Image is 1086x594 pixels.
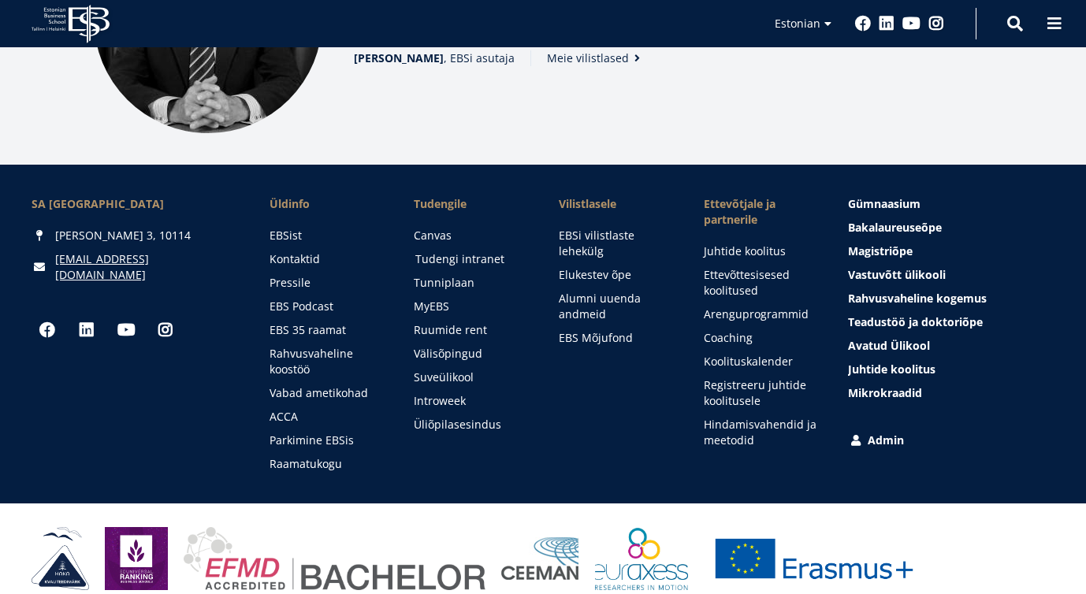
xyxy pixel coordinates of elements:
[848,196,1054,212] a: Gümnaasium
[848,314,983,329] span: Teadustöö ja doktoriõpe
[559,267,672,283] a: Elukestev õpe
[501,537,579,581] img: Ceeman
[879,16,894,32] a: Linkedin
[704,306,817,322] a: Arenguprogrammid
[704,354,817,369] a: Koolituskalender
[270,456,383,472] a: Raamatukogu
[414,228,527,243] a: Canvas
[354,50,515,66] span: , EBSi asutaja
[855,16,871,32] a: Facebook
[414,393,527,409] a: Introweek
[32,527,89,590] img: HAKA
[848,220,942,235] span: Bakalaureuseõpe
[414,322,527,338] a: Ruumide rent
[848,362,1054,377] a: Juhtide koolitus
[902,16,920,32] a: Youtube
[848,385,1054,401] a: Mikrokraadid
[848,243,1054,259] a: Magistriõpe
[547,50,645,66] a: Meie vilistlased
[848,291,987,306] span: Rahvusvaheline kogemus
[270,299,383,314] a: EBS Podcast
[848,267,1054,283] a: Vastuvõtt ülikooli
[848,362,935,377] span: Juhtide koolitus
[71,314,102,346] a: Linkedin
[184,527,485,590] img: EFMD
[414,369,527,385] a: Suveülikool
[704,417,817,448] a: Hindamisvahendid ja meetodid
[414,417,527,433] a: Üliõpilasesindus
[55,251,238,283] a: [EMAIL_ADDRESS][DOMAIN_NAME]
[848,338,930,353] span: Avatud Ülikool
[704,243,817,259] a: Juhtide koolitus
[704,527,924,590] img: Erasmus+
[270,196,383,212] span: Üldinfo
[559,330,672,346] a: EBS Mõjufond
[848,314,1054,330] a: Teadustöö ja doktoriõpe
[704,196,817,228] span: Ettevõtjale ja partnerile
[704,267,817,299] a: Ettevõttesisesed koolitused
[270,409,383,425] a: ACCA
[848,267,946,282] span: Vastuvõtt ülikooli
[704,377,817,409] a: Registreeru juhtide koolitusele
[414,346,527,362] a: Välisõpingud
[848,385,922,400] span: Mikrokraadid
[270,251,383,267] a: Kontaktid
[848,433,1054,448] a: Admin
[848,291,1054,306] a: Rahvusvaheline kogemus
[105,527,168,590] img: Eduniversal
[270,228,383,243] a: EBSist
[928,16,944,32] a: Instagram
[32,228,238,243] div: [PERSON_NAME] 3, 10114
[32,314,63,346] a: Facebook
[354,50,444,65] strong: [PERSON_NAME]
[559,196,672,212] span: Vilistlasele
[270,275,383,291] a: Pressile
[704,330,817,346] a: Coaching
[848,220,1054,236] a: Bakalaureuseõpe
[414,196,527,212] a: Tudengile
[270,433,383,448] a: Parkimine EBSis
[32,196,238,212] div: SA [GEOGRAPHIC_DATA]
[110,314,142,346] a: Youtube
[270,346,383,377] a: Rahvusvaheline koostöö
[150,314,181,346] a: Instagram
[559,228,672,259] a: EBSi vilistlaste lehekülg
[848,338,1054,354] a: Avatud Ülikool
[848,243,913,258] span: Magistriõpe
[414,275,527,291] a: Tunniplaan
[270,322,383,338] a: EBS 35 raamat
[704,527,924,590] a: Erasmus +
[595,527,688,590] img: EURAXESS
[414,299,527,314] a: MyEBS
[559,291,672,322] a: Alumni uuenda andmeid
[415,251,529,267] a: Tudengi intranet
[848,196,920,211] span: Gümnaasium
[270,385,383,401] a: Vabad ametikohad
